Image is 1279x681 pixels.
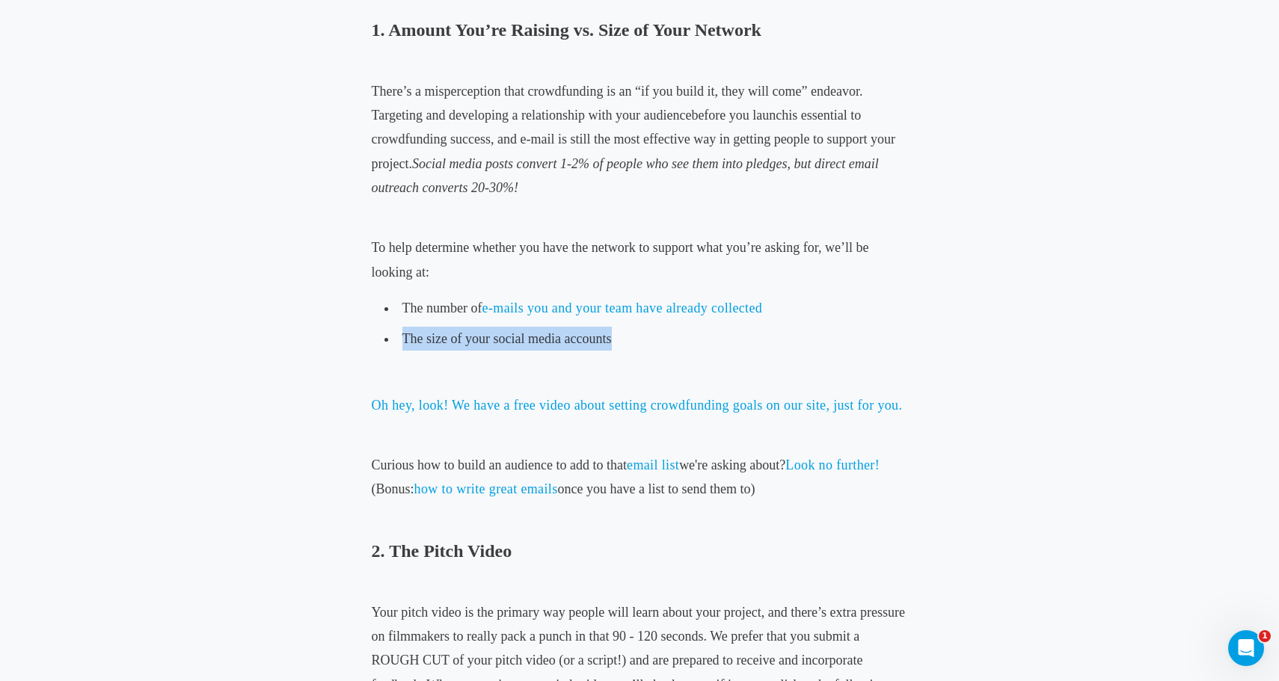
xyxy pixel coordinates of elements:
b: 2. The Pitch Video [372,541,512,561]
span: There’s a misperception that crowdfunding is an “if you build it, they will come” endeavor. Targe... [372,84,863,123]
em: Social media posts convert 1-2% of people who see them into pledges, but direct email outreach co... [372,156,879,195]
a: Look no further! [785,457,880,472]
span: before you launch [691,108,788,123]
a: how to write great emails [414,481,558,496]
a: email list [627,457,679,472]
a: Oh hey, look! We have a free video about setting crowdfunding goals on our site, just for you. [372,398,903,413]
iframe: Intercom live chat [1228,630,1264,666]
a: e-mails you and your team have already collected [482,301,763,315]
b: 1. Amount You’re Raising vs. Size of Your Network [372,20,761,40]
p: Curious how to build an audience to add to that we're asking about? (Bonus: once you have a list ... [372,453,908,502]
span: 1 [1259,630,1271,642]
span: The number of [402,301,763,315]
span: To help determine whether you have the network to support what you’re asking for, we’ll be lookin... [372,240,869,279]
span: The size of your social media accounts [402,331,612,346]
